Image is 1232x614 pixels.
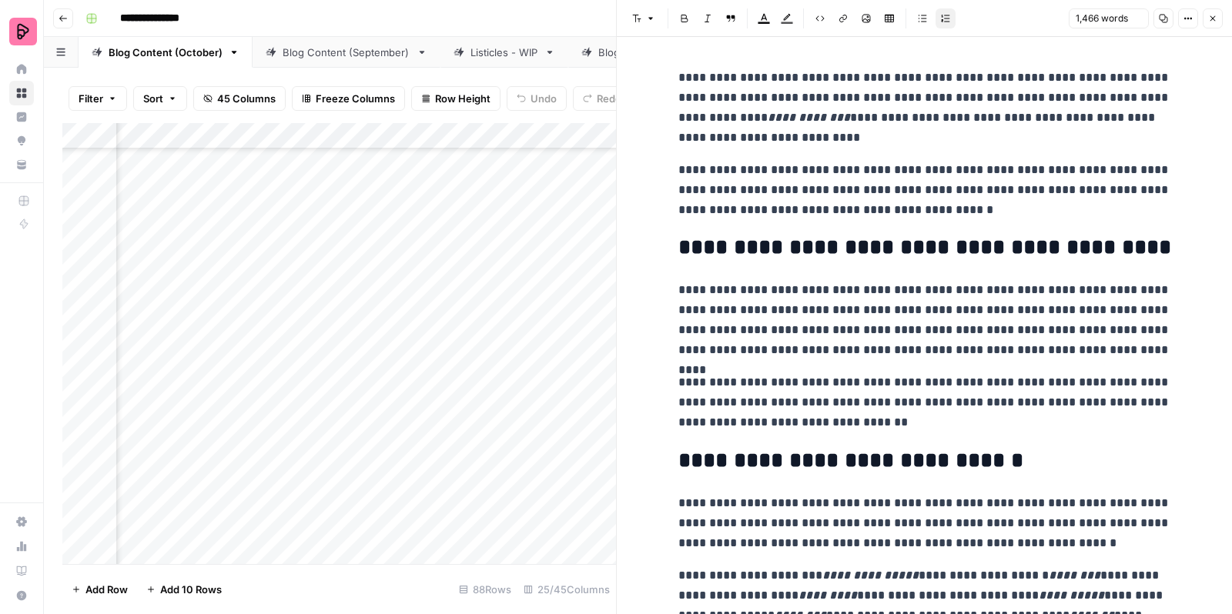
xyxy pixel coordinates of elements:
[9,152,34,177] a: Your Data
[531,91,557,106] span: Undo
[85,582,128,597] span: Add Row
[598,45,707,60] div: Blog Content (August)
[9,534,34,559] a: Usage
[435,91,490,106] span: Row Height
[517,577,616,602] div: 25/45 Columns
[143,91,163,106] span: Sort
[137,577,231,602] button: Add 10 Rows
[69,86,127,111] button: Filter
[133,86,187,111] button: Sort
[109,45,223,60] div: Blog Content (October)
[316,91,395,106] span: Freeze Columns
[1069,8,1149,28] button: 1,466 words
[193,86,286,111] button: 45 Columns
[440,37,568,68] a: Listicles - WIP
[9,18,37,45] img: Preply Logo
[9,509,34,534] a: Settings
[568,37,737,68] a: Blog Content (August)
[453,577,517,602] div: 88 Rows
[292,86,405,111] button: Freeze Columns
[9,583,34,608] button: Help + Support
[160,582,222,597] span: Add 10 Rows
[283,45,410,60] div: Blog Content (September)
[9,57,34,82] a: Home
[411,86,500,111] button: Row Height
[79,91,103,106] span: Filter
[62,577,137,602] button: Add Row
[507,86,567,111] button: Undo
[9,105,34,129] a: Insights
[79,37,253,68] a: Blog Content (October)
[217,91,276,106] span: 45 Columns
[597,91,621,106] span: Redo
[470,45,538,60] div: Listicles - WIP
[9,128,34,153] a: Opportunities
[9,559,34,583] a: Learning Hub
[1076,12,1128,25] span: 1,466 words
[9,12,34,51] button: Workspace: Preply
[9,81,34,105] a: Browse
[573,86,631,111] button: Redo
[253,37,440,68] a: Blog Content (September)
